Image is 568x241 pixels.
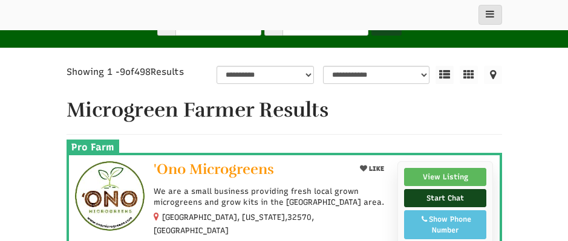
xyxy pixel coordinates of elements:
span: 498 [134,66,151,77]
div: Showing 1 - of Results [67,66,212,79]
h1: Microgreen Farmer Results [67,99,502,121]
span: LIKE [367,165,384,173]
p: We are a small business providing fresh local grown microgreens and grow kits in the [GEOGRAPHIC_... [154,186,389,208]
span: [GEOGRAPHIC_DATA] [154,225,229,236]
a: View Listing [404,168,486,186]
span: 32570 [287,212,312,223]
a: 'Ono Microgreens [154,161,347,180]
span: 9 [120,66,125,77]
select: overall_rating_filter-1 [217,66,314,84]
select: sortbox-1 [323,66,429,84]
a: Start Chat [404,189,486,207]
img: 'Ono Microgreens [75,161,145,231]
span: 'Ono Microgreens [154,160,274,178]
button: main_menu [478,5,502,25]
div: Show Phone Number [411,214,480,236]
small: [GEOGRAPHIC_DATA], [US_STATE], , [154,213,314,234]
button: LIKE [356,161,388,176]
